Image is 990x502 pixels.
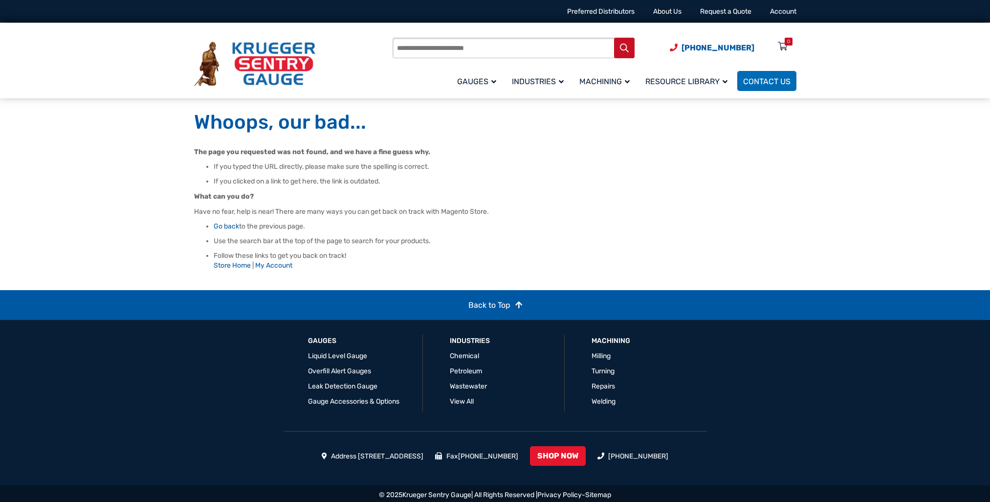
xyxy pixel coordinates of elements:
li: to the previous page. [214,222,796,231]
a: Privacy Policy [537,491,582,499]
span: | [252,261,254,270]
div: 0 [787,38,790,46]
span: Resource Library [645,77,727,86]
a: Wastewater [450,382,487,390]
strong: What can you do? [194,192,254,201]
a: Repairs [592,382,615,390]
a: Resource Library [639,69,737,92]
a: About Us [653,7,682,16]
a: Gauges [451,69,506,92]
a: My Account [255,261,292,270]
a: Store Home [214,261,251,270]
li: If you typed the URL directly, please make sure the spelling is correct. [214,162,796,172]
a: GAUGES [308,336,336,346]
a: Liquid Level Gauge [308,352,367,360]
li: Fax [435,451,518,461]
a: Phone Number (920) 434-8860 [670,42,754,54]
a: Welding [592,397,616,406]
li: Address [STREET_ADDRESS] [322,451,424,461]
span: Industries [512,77,564,86]
a: Industries [506,69,573,92]
a: Go back [214,222,239,230]
a: Milling [592,352,611,360]
a: Gauge Accessories & Options [308,397,399,406]
a: Machining [573,69,639,92]
a: Overfill Alert Gauges [308,367,371,375]
a: SHOP NOW [530,446,586,466]
h1: Whoops, our bad... [194,110,796,135]
a: Sitemap [585,491,611,499]
a: Turning [592,367,615,375]
a: [PHONE_NUMBER] [608,452,668,460]
a: Chemical [450,352,479,360]
a: Preferred Distributors [567,7,635,16]
li: Use the search bar at the top of the page to search for your products. [214,236,796,246]
strong: The page you requested was not found, and we have a fine guess why. [194,148,430,156]
li: If you clicked on a link to get here, the link is outdated. [214,177,796,186]
a: Account [770,7,796,16]
a: Contact Us [737,71,796,91]
span: Contact Us [743,77,791,86]
a: Leak Detection Gauge [308,382,377,390]
span: Gauges [457,77,496,86]
li: Follow these links to get you back on track! [214,251,796,271]
a: View All [450,397,474,406]
a: Petroleum [450,367,482,375]
span: [PHONE_NUMBER] [682,43,754,52]
img: Krueger Sentry Gauge [194,42,315,87]
a: Request a Quote [700,7,751,16]
a: Machining [592,336,630,346]
a: Industries [450,336,490,346]
p: Have no fear, help is near! There are many ways you can get back on track with Magento Store. [194,206,796,217]
a: Krueger Sentry Gauge [402,491,471,499]
span: Machining [579,77,630,86]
